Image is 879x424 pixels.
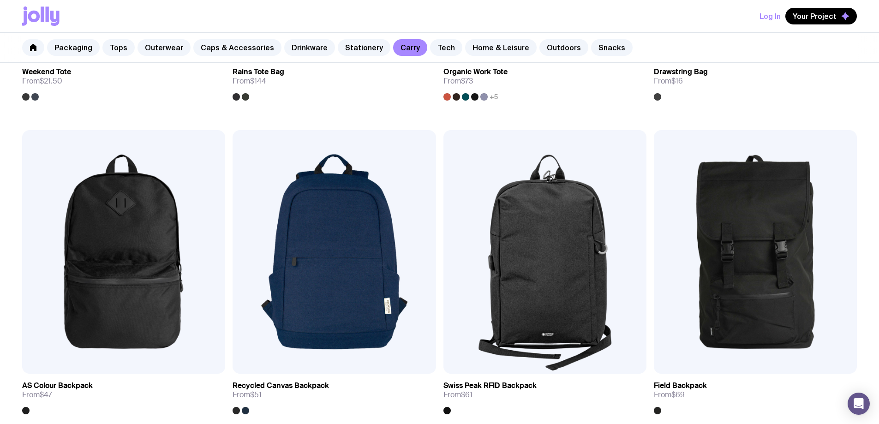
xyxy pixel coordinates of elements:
[654,390,685,400] span: From
[443,381,537,390] h3: Swiss Peak RFID Backpack
[759,8,781,24] button: Log In
[138,39,191,56] a: Outerwear
[793,12,837,21] span: Your Project
[443,374,646,414] a: Swiss Peak RFID BackpackFrom$61
[22,77,62,86] span: From
[22,374,225,414] a: AS Colour BackpackFrom$47
[250,76,266,86] span: $144
[22,381,93,390] h3: AS Colour Backpack
[233,390,262,400] span: From
[233,60,436,101] a: Rains Tote BagFrom$144
[461,76,473,86] span: $73
[461,390,472,400] span: $61
[22,67,71,77] h3: Weekend Tote
[233,381,329,390] h3: Recycled Canvas Backpack
[22,60,225,101] a: Weekend ToteFrom$21.50
[671,76,683,86] span: $16
[654,374,857,414] a: Field BackpackFrom$69
[654,67,708,77] h3: Drawstring Bag
[233,77,266,86] span: From
[443,77,473,86] span: From
[654,77,683,86] span: From
[233,374,436,414] a: Recycled Canvas BackpackFrom$51
[848,393,870,415] div: Open Intercom Messenger
[539,39,588,56] a: Outdoors
[443,67,508,77] h3: Organic Work Tote
[490,93,498,101] span: +5
[393,39,427,56] a: Carry
[338,39,390,56] a: Stationery
[654,381,707,390] h3: Field Backpack
[785,8,857,24] button: Your Project
[193,39,281,56] a: Caps & Accessories
[250,390,262,400] span: $51
[443,390,472,400] span: From
[284,39,335,56] a: Drinkware
[40,76,62,86] span: $21.50
[591,39,633,56] a: Snacks
[654,60,857,101] a: Drawstring BagFrom$16
[465,39,537,56] a: Home & Leisure
[102,39,135,56] a: Tops
[233,67,284,77] h3: Rains Tote Bag
[40,390,52,400] span: $47
[443,60,646,101] a: Organic Work ToteFrom$73+5
[671,390,685,400] span: $69
[47,39,100,56] a: Packaging
[430,39,462,56] a: Tech
[22,390,52,400] span: From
